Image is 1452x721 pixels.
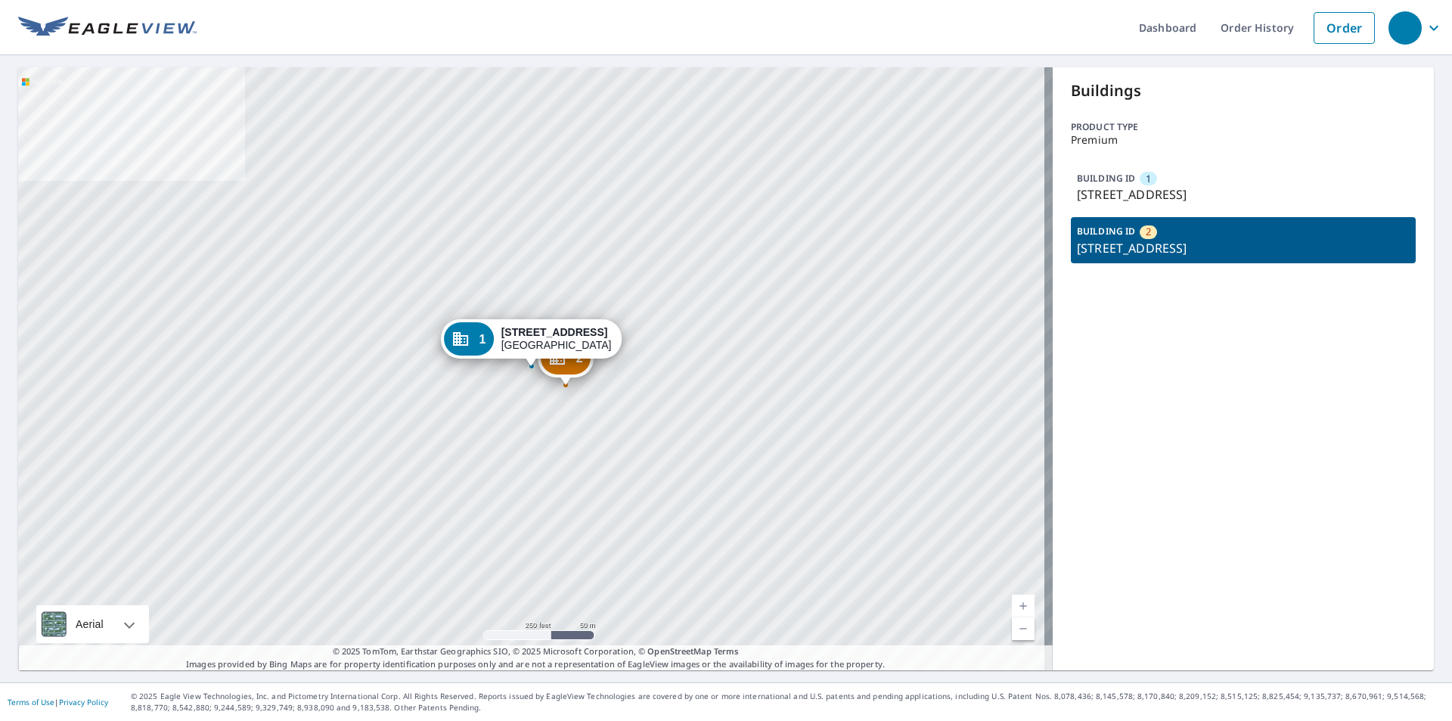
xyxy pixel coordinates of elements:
span: 1 [479,334,486,345]
span: 2 [1146,225,1151,239]
p: Buildings [1071,79,1416,102]
a: Terms of Use [8,697,54,707]
p: Images provided by Bing Maps are for property identification purposes only and are not a represen... [18,645,1053,670]
a: Current Level 17, Zoom Out [1012,617,1035,640]
img: EV Logo [18,17,197,39]
p: | [8,698,108,707]
p: BUILDING ID [1077,172,1135,185]
p: Premium [1071,134,1416,146]
p: © 2025 Eagle View Technologies, Inc. and Pictometry International Corp. All Rights Reserved. Repo... [131,691,1444,713]
p: [STREET_ADDRESS] [1077,185,1410,204]
div: [GEOGRAPHIC_DATA] [501,326,612,352]
div: Aerial [71,605,108,643]
a: Current Level 17, Zoom In [1012,595,1035,617]
div: Dropped pin, building 1, Commercial property, 1210 1st Ave N Northwood, IA 50459 [441,319,622,366]
a: Privacy Policy [59,697,108,707]
p: BUILDING ID [1077,225,1135,238]
strong: [STREET_ADDRESS] [501,326,608,338]
a: Order [1314,12,1375,44]
div: Aerial [36,605,149,643]
span: © 2025 TomTom, Earthstar Geographics SIO, © 2025 Microsoft Corporation, © [333,645,739,658]
p: [STREET_ADDRESS] [1077,239,1410,257]
span: 1 [1146,172,1151,186]
a: OpenStreetMap [647,645,711,657]
p: Product type [1071,120,1416,134]
a: Terms [714,645,739,657]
